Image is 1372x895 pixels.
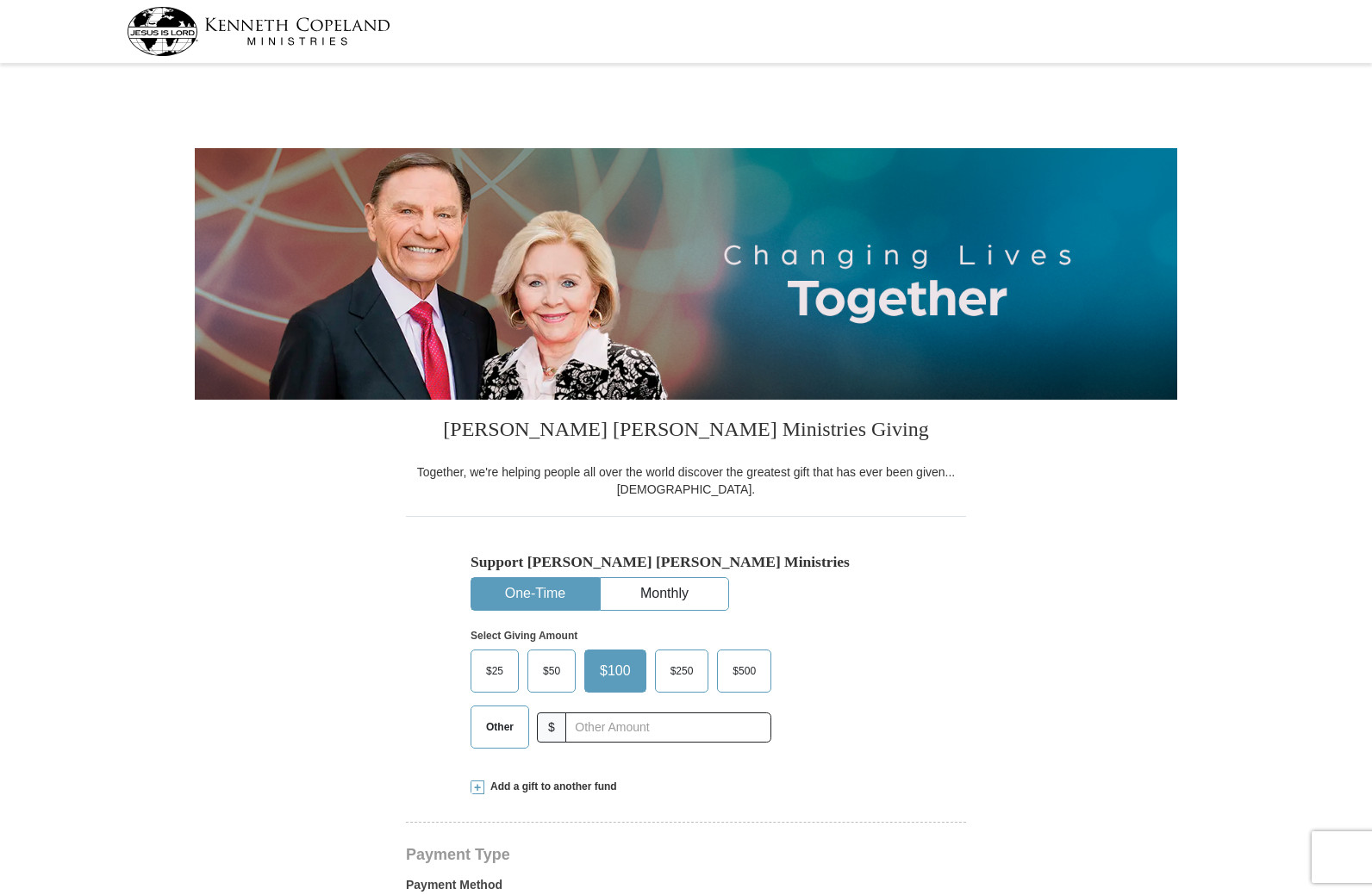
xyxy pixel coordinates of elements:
[565,712,771,743] input: Other Amount
[406,400,966,463] h3: [PERSON_NAME] [PERSON_NAME] Ministries Giving
[471,578,599,610] button: One-Time
[127,7,390,56] img: kcm-header-logo.svg
[477,714,522,740] span: Other
[484,780,617,794] span: Add a gift to another fund
[601,578,728,610] button: Monthly
[724,658,764,684] span: $500
[406,463,966,498] div: Together, we're helping people all over the world discover the greatest gift that has ever been g...
[534,658,569,684] span: $50
[477,658,512,684] span: $25
[471,553,901,571] h5: Support [PERSON_NAME] [PERSON_NAME] Ministries
[537,712,566,743] span: $
[471,630,577,642] strong: Select Giving Amount
[662,658,702,684] span: $250
[591,658,639,684] span: $100
[406,848,966,861] h4: Payment Type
